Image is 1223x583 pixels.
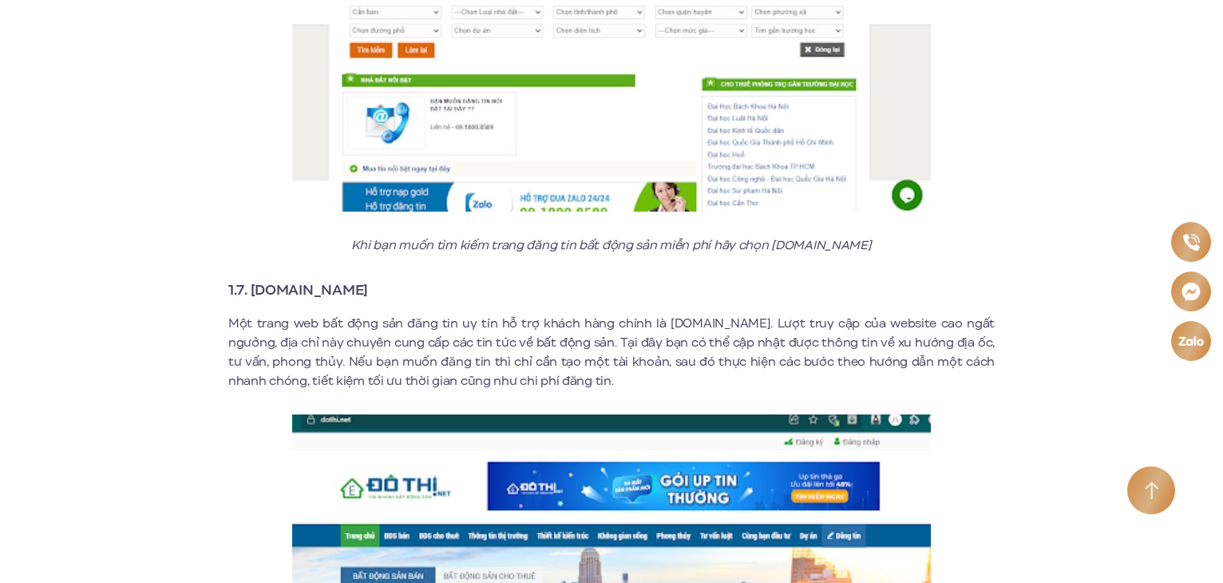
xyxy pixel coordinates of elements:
img: Phone icon [1182,233,1200,251]
strong: 1.7. [DOMAIN_NAME] [228,280,368,300]
img: Arrow icon [1145,482,1158,500]
p: Một trang web bất động sản đăng tin uy tín hỗ trợ khách hàng chính là [DOMAIN_NAME]. Lượt truy cậ... [228,314,995,391]
img: Messenger icon [1181,281,1201,301]
em: Khi bạn muốn tìm kiếm trang đăng tin bất động sản miễn phí hãy chọn [DOMAIN_NAME] [351,236,871,254]
img: Zalo icon [1177,335,1205,346]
